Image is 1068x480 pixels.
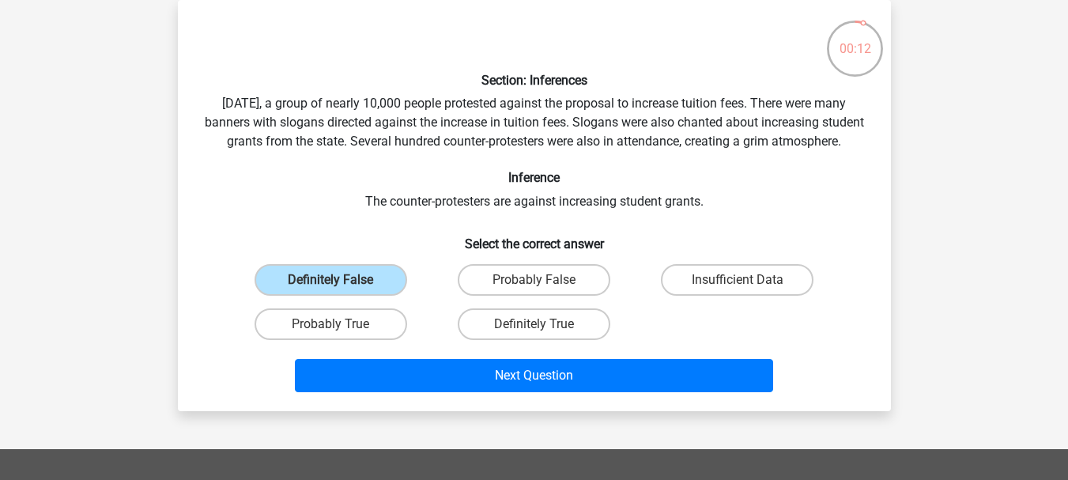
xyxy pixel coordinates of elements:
[825,19,885,59] div: 00:12
[184,13,885,399] div: [DATE], a group of nearly 10,000 people protested against the proposal to increase tuition fees. ...
[255,308,407,340] label: Probably True
[295,359,773,392] button: Next Question
[458,308,610,340] label: Definitely True
[203,73,866,88] h6: Section: Inferences
[203,224,866,251] h6: Select the correct answer
[255,264,407,296] label: Definitely False
[661,264,813,296] label: Insufficient Data
[458,264,610,296] label: Probably False
[203,170,866,185] h6: Inference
